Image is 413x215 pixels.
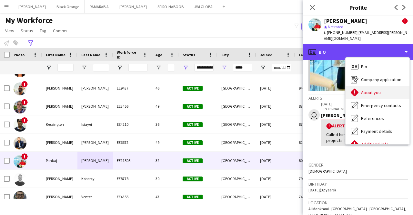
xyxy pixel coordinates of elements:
div: 49 [152,134,179,151]
span: City [221,52,229,57]
span: About you [361,90,381,95]
div: [PERSON_NAME] [321,113,408,118]
div: EE8778 [113,170,152,188]
span: Active [183,104,203,109]
span: Not rated [328,24,343,29]
span: Active [183,122,203,127]
button: Everyone6,004 [301,23,334,30]
span: Active [183,86,203,91]
div: Payment details [346,125,409,138]
div: [PERSON_NAME] [77,79,113,97]
div: Kobercy [77,170,113,188]
button: Open Filter Menu [260,65,266,70]
span: Last Name [81,52,100,57]
img: Raymond Kobercy [14,173,26,186]
button: Open Filter Menu [183,65,188,70]
img: Anthony Rodrigues [14,82,26,95]
div: [PERSON_NAME] [77,152,113,169]
div: 46 [152,79,179,97]
div: EE6672 [113,134,152,151]
div: Additional info [346,138,409,151]
div: [DATE] [256,188,295,206]
span: | [EMAIL_ADDRESS][PERSON_NAME][DOMAIN_NAME] [324,30,407,41]
app-action-btn: Advanced filters [27,39,35,47]
div: 742 days [295,188,334,206]
div: Bio [303,44,413,60]
span: Photo [14,52,25,57]
span: Active [183,195,203,199]
div: [GEOGRAPHIC_DATA] [217,79,256,97]
div: Kessington [42,115,77,133]
div: 807 days [295,152,334,169]
div: 49 [152,97,179,115]
span: ! [402,18,408,24]
span: Active [183,140,203,145]
div: [GEOGRAPHIC_DATA] [217,97,256,115]
div: [DATE] [256,134,295,151]
span: Last job [299,52,313,57]
div: Alerts [308,94,408,101]
input: Last Name Filter Input [93,64,109,71]
button: Black Orange [51,0,85,13]
span: [DATE] (32 years) [308,188,336,192]
button: [PERSON_NAME] [13,0,51,13]
span: View [5,28,14,34]
span: My Workforce [5,16,53,25]
span: Company application [361,77,401,82]
div: [GEOGRAPHIC_DATA] [217,188,256,206]
span: ! [21,81,28,87]
input: City Filter Input [233,64,252,71]
div: EE3456 [113,97,152,115]
h3: Profile [303,3,413,12]
span: Tag [40,28,46,34]
input: First Name Filter Input [57,64,74,71]
div: [PERSON_NAME] [42,79,77,97]
img: Kessington Isiayei [14,119,26,132]
div: [PERSON_NAME] [42,188,77,206]
div: [DATE] [256,170,295,188]
a: Status [18,27,36,35]
span: [DEMOGRAPHIC_DATA] [308,169,347,174]
div: 872 days [295,115,334,133]
span: ! [21,153,28,160]
span: Bio [361,64,367,70]
img: Robert Coelho [14,137,26,150]
img: Pankaj Ratwani [14,155,26,168]
a: Tag [37,27,49,35]
span: Comms [53,28,67,34]
div: [DATE] [256,79,295,97]
div: About you [346,86,409,99]
div: Alert [326,123,403,129]
div: [PERSON_NAME] [77,134,113,151]
button: Open Filter Menu [156,65,161,70]
div: [PERSON_NAME] [324,18,367,24]
input: Joined Filter Input [272,64,291,71]
span: Joined [260,52,273,57]
div: EE9437 [113,79,152,97]
a: View [3,27,17,35]
div: Called him a few times , he was busy on projects. Have tagged him based on CV [326,132,403,143]
div: [PERSON_NAME] [42,134,77,151]
div: 30 [152,170,179,188]
div: Company application [346,73,409,86]
span: References [361,115,384,121]
img: Clinton Seery [14,101,26,113]
h3: Gender [308,162,408,168]
button: Open Filter Menu [221,65,227,70]
div: EE4210 [113,115,152,133]
a: Comms [50,27,70,35]
div: [DATE] [256,97,295,115]
div: 826 days [295,134,334,151]
span: Status [183,52,195,57]
div: [DATE] [256,152,295,169]
div: Isiayei [77,115,113,133]
button: [PERSON_NAME] [114,0,152,13]
div: Emergency contacts [346,99,409,112]
div: [GEOGRAPHIC_DATA] [217,134,256,151]
div: [PERSON_NAME] [42,170,77,188]
span: Workforce ID [117,50,140,59]
span: First Name [46,52,65,57]
button: JWI GLOBAL [189,0,220,13]
div: 32 [152,152,179,169]
span: Status [21,28,33,34]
